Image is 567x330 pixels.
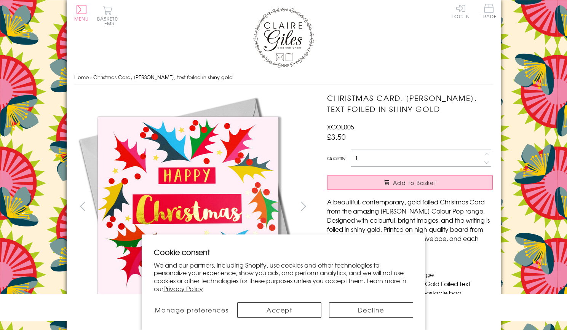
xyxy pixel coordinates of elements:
[93,73,233,81] span: Christmas Card, [PERSON_NAME], text foiled in shiny gold
[327,122,354,131] span: XCOL005
[74,198,91,215] button: prev
[237,302,321,318] button: Accept
[393,179,436,187] span: Add to Basket
[312,92,540,321] img: Christmas Card, Bright Holly, text foiled in shiny gold
[327,92,493,115] h1: Christmas Card, [PERSON_NAME], text foiled in shiny gold
[101,15,118,27] span: 0 items
[154,247,413,257] h2: Cookie consent
[295,198,312,215] button: next
[74,15,89,22] span: Menu
[327,131,346,142] span: £3.50
[327,197,493,252] p: A beautiful, contemporary, gold foiled Christmas Card from the amazing [PERSON_NAME] Colour Pop r...
[452,4,470,19] a: Log In
[327,155,345,162] label: Quantity
[329,302,413,318] button: Decline
[154,302,230,318] button: Manage preferences
[74,73,89,81] a: Home
[253,8,314,68] img: Claire Giles Greetings Cards
[74,92,302,321] img: Christmas Card, Bright Holly, text foiled in shiny gold
[481,4,497,20] a: Trade
[155,305,228,314] span: Manage preferences
[327,175,493,190] button: Add to Basket
[74,70,493,85] nav: breadcrumbs
[97,6,118,26] button: Basket0 items
[163,284,203,293] a: Privacy Policy
[90,73,92,81] span: ›
[74,5,89,21] button: Menu
[481,4,497,19] span: Trade
[154,261,413,293] p: We and our partners, including Shopify, use cookies and other technologies to personalize your ex...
